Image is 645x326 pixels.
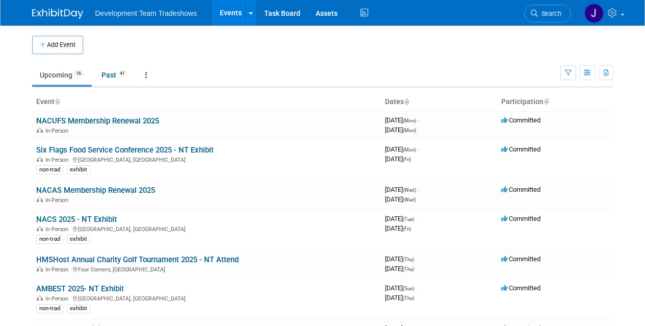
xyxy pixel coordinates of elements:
span: (Wed) [403,197,416,203]
img: In-Person Event [37,128,43,133]
span: (Fri) [403,226,411,232]
span: [DATE] [385,255,417,263]
th: Event [32,93,381,111]
span: In-Person [45,128,71,134]
span: Committed [501,255,540,263]
div: non-trad [36,304,63,313]
span: (Sun) [403,286,414,291]
span: [DATE] [385,265,414,272]
th: Dates [381,93,497,111]
span: (Thu) [403,257,414,262]
span: [DATE] [385,195,416,203]
img: In-Person Event [37,157,43,162]
span: Committed [501,116,540,124]
a: Past41 [94,65,136,85]
a: Search [524,5,571,22]
span: Development Team Tradeshows [95,9,197,17]
a: AMBEST 2025- NT Exhibit [36,284,124,293]
span: In-Person [45,295,71,302]
span: In-Person [45,226,71,233]
span: (Mon) [403,128,416,133]
span: - [418,116,419,124]
a: Upcoming16 [32,65,92,85]
span: 41 [117,70,128,78]
span: [DATE] [385,294,414,302]
span: [DATE] [385,224,411,232]
span: In-Person [45,157,71,163]
a: NACAS Membership Renewal 2025 [36,186,155,195]
a: Sort by Event Name [55,97,60,106]
a: Sort by Participation Type [544,97,549,106]
span: Committed [501,145,540,153]
img: In-Person Event [37,266,43,271]
span: [DATE] [385,126,416,134]
span: - [416,215,417,222]
span: (Wed) [403,187,416,193]
span: In-Person [45,197,71,204]
div: [GEOGRAPHIC_DATA], [GEOGRAPHIC_DATA] [36,155,377,163]
a: NACS 2025 - NT Exhibit [36,215,117,224]
span: [DATE] [385,116,419,124]
span: (Tue) [403,216,414,222]
a: Sort by Start Date [404,97,409,106]
span: [DATE] [385,284,417,292]
span: - [416,255,417,263]
a: NACUFS Membership Renewal 2025 [36,116,159,126]
span: (Mon) [403,118,416,123]
button: Add Event [32,36,83,54]
span: Committed [501,186,540,193]
div: exhibit [67,235,90,244]
div: [GEOGRAPHIC_DATA], [GEOGRAPHIC_DATA] [36,294,377,302]
div: non-trad [36,165,63,174]
span: [DATE] [385,155,411,163]
span: Committed [501,215,540,222]
a: HMSHost Annual Charity Golf Tournament 2025 - NT Attend [36,255,239,264]
span: [DATE] [385,186,419,193]
img: In-Person Event [37,226,43,231]
span: Committed [501,284,540,292]
span: (Thu) [403,295,414,301]
span: (Fri) [403,157,411,162]
img: In-Person Event [37,197,43,202]
span: Search [538,10,561,17]
img: ExhibitDay [32,9,83,19]
span: - [418,145,419,153]
div: Four Corners, [GEOGRAPHIC_DATA] [36,265,377,273]
span: - [418,186,419,193]
img: Jennifer Todd [584,4,604,23]
div: exhibit [67,165,90,174]
div: [GEOGRAPHIC_DATA], [GEOGRAPHIC_DATA] [36,224,377,233]
div: exhibit [67,304,90,313]
span: (Mon) [403,147,416,153]
span: (Thu) [403,266,414,272]
span: 16 [73,70,84,78]
span: - [416,284,417,292]
div: non-trad [36,235,63,244]
span: [DATE] [385,145,419,153]
img: In-Person Event [37,295,43,300]
span: In-Person [45,266,71,273]
span: [DATE] [385,215,417,222]
a: Six Flags Food Service Conference 2025 - NT Exhibit [36,145,214,155]
th: Participation [497,93,613,111]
